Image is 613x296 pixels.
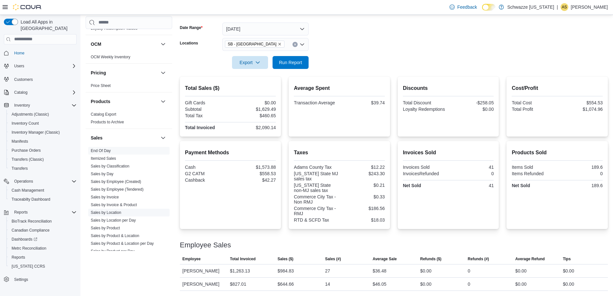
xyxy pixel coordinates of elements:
button: Operations [1,177,79,186]
a: Sales by Product [91,226,120,230]
div: OCM [86,53,172,63]
span: Average Sale [373,256,397,262]
h2: Payment Methods [185,149,276,157]
span: Canadian Compliance [9,226,77,234]
div: Total Profit [512,107,556,112]
button: Customers [1,74,79,84]
label: Locations [180,41,198,46]
a: Settings [12,276,31,283]
span: Sales (#) [325,256,341,262]
button: Metrc Reconciliation [6,244,79,253]
div: Items Refunded [512,171,556,176]
span: BioTrack Reconciliation [12,219,52,224]
span: Customers [14,77,33,82]
div: $42.27 [232,177,276,183]
div: $243.30 [341,171,385,176]
strong: Total Invoiced [185,125,215,130]
div: 0 [450,171,494,176]
div: $0.00 [563,280,574,288]
span: Inventory [12,101,77,109]
span: Tips [563,256,571,262]
a: Sales by Location per Day [91,218,136,223]
span: Adjustments (Classic) [12,112,49,117]
h2: Average Spent [294,84,385,92]
span: Load All Apps in [GEOGRAPHIC_DATA] [18,19,77,32]
a: OCM Weekly Inventory [91,55,130,59]
span: Cash Management [9,186,77,194]
div: $186.56 [341,206,385,211]
div: Cash [185,165,229,170]
div: $827.01 [230,280,246,288]
div: $39.74 [341,100,385,105]
button: Pricing [91,70,158,76]
h3: Pricing [91,70,106,76]
span: Sales by Product per Day [91,249,135,254]
div: $1,074.96 [559,107,603,112]
div: $1,263.13 [230,267,250,275]
a: Sales by Product & Location [91,234,139,238]
button: Inventory Manager (Classic) [6,128,79,137]
span: Dashboards [9,235,77,243]
span: Average Refund [515,256,545,262]
span: End Of Day [91,148,111,153]
span: Catalog [12,89,77,96]
div: $18.03 [341,217,385,223]
div: $46.05 [373,280,386,288]
span: Sales by Product & Location per Day [91,241,154,246]
span: SB - [GEOGRAPHIC_DATA] [228,41,276,47]
div: 0 [468,280,470,288]
button: [US_STATE] CCRS [6,262,79,271]
a: Traceabilty Dashboard [9,196,53,203]
span: Sales by Invoice [91,195,119,200]
div: Loyalty Redemptions [403,107,447,112]
a: Sales by Employee (Tendered) [91,187,144,192]
div: Commerce City Tax - RMJ [294,206,338,216]
div: $2,090.14 [232,125,276,130]
button: Remove SB - Commerce City from selection in this group [278,42,282,46]
button: Settings [1,275,79,284]
div: $0.00 [232,100,276,105]
a: Transfers [9,165,30,172]
div: Total Cost [512,100,556,105]
button: Users [12,62,27,70]
input: Dark Mode [482,4,496,11]
a: Adjustments (Classic) [9,110,51,118]
h3: Sales [91,135,103,141]
a: Transfers (Classic) [9,156,46,163]
span: Settings [12,275,77,283]
span: Run Report [279,59,302,66]
div: Items Sold [512,165,556,170]
a: Sales by Product per Day [91,249,135,253]
div: [PERSON_NAME] [180,264,228,277]
button: Run Report [273,56,309,69]
span: Refunds (#) [468,256,489,262]
button: Open list of options [300,42,305,47]
div: $644.66 [277,280,294,288]
span: Reports [12,255,25,260]
button: OCM [159,40,167,48]
button: [DATE] [222,23,309,35]
h2: Discounts [403,84,494,92]
span: Sales by Location [91,210,121,215]
span: Transfers (Classic) [9,156,77,163]
span: Users [12,62,77,70]
button: Users [1,62,79,71]
span: Sales by Product [91,225,120,231]
span: Purchase Orders [12,148,41,153]
div: 41 [450,183,494,188]
h2: Cost/Profit [512,84,603,92]
span: Home [12,49,77,57]
span: Export [236,56,264,69]
div: $12.22 [341,165,385,170]
a: Sales by Classification [91,164,129,168]
a: Customers [12,76,35,83]
div: $0.21 [341,183,385,188]
span: Metrc Reconciliation [9,244,77,252]
button: Catalog [12,89,30,96]
span: Employee [182,256,201,262]
p: | [557,3,558,11]
a: Inventory Count [9,119,42,127]
label: Date Range [180,25,203,30]
span: Traceabilty Dashboard [12,197,50,202]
